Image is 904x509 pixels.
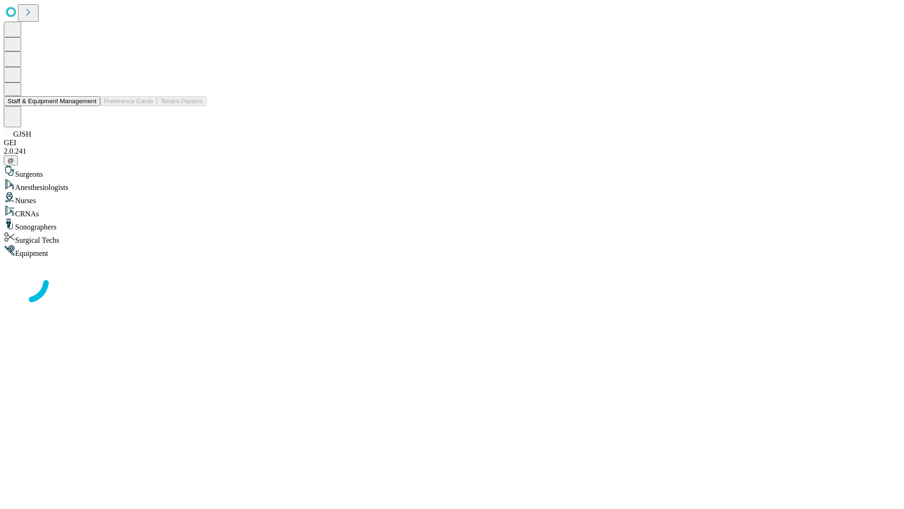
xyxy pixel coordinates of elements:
[4,218,900,231] div: Sonographers
[4,139,900,147] div: GEI
[4,156,18,165] button: @
[4,245,900,258] div: Equipment
[4,165,900,179] div: Surgeons
[13,130,31,138] span: GJSH
[4,96,100,106] button: Staff & Equipment Management
[8,157,14,164] span: @
[4,147,900,156] div: 2.0.241
[4,179,900,192] div: Anesthesiologists
[4,231,900,245] div: Surgical Techs
[4,205,900,218] div: CRNAs
[100,96,157,106] button: Preference Cards
[157,96,207,106] button: Tenant Params
[4,192,900,205] div: Nurses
